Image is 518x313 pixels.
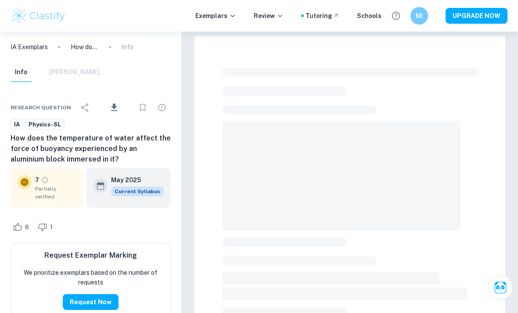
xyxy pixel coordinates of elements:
[11,119,23,130] a: IA
[11,104,71,112] span: Research question
[111,175,157,185] h6: May 2025
[20,223,34,232] span: 6
[111,187,164,196] div: This exemplar is based on the current syllabus. Feel free to refer to it for inspiration/ideas wh...
[153,99,171,116] div: Report issue
[134,99,151,116] div: Bookmark
[96,96,132,119] div: Download
[254,11,284,21] p: Review
[410,7,428,25] button: MI
[25,120,64,129] span: Physics-SL
[36,220,58,234] div: Dislike
[71,42,99,52] p: How does the temperature of water affect the force of buoyancy experienced by an aluminium block ...
[11,220,34,234] div: Like
[11,7,66,25] img: Clastify logo
[35,185,76,201] span: Partially verified
[25,119,65,130] a: Physics-SL
[18,268,163,287] p: We prioritize exemplars based on the number of requests
[11,63,32,82] button: Info
[122,42,133,52] p: Info
[306,11,339,21] a: Tutoring
[488,275,513,300] button: Ask Clai
[35,175,39,185] p: 7
[195,11,236,21] p: Exemplars
[44,250,137,261] h6: Request Exemplar Marking
[388,8,403,23] button: Help and Feedback
[63,294,119,310] button: Request Now
[11,42,48,52] a: IA Exemplars
[11,133,171,165] h6: How does the temperature of water affect the force of buoyancy experienced by an aluminium block ...
[414,11,424,21] h6: MI
[41,176,49,184] a: Grade partially verified
[45,223,58,232] span: 1
[446,8,507,24] button: UPGRADE NOW
[357,11,381,21] a: Schools
[76,99,94,116] div: Share
[11,120,23,129] span: IA
[111,187,164,196] span: Current Syllabus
